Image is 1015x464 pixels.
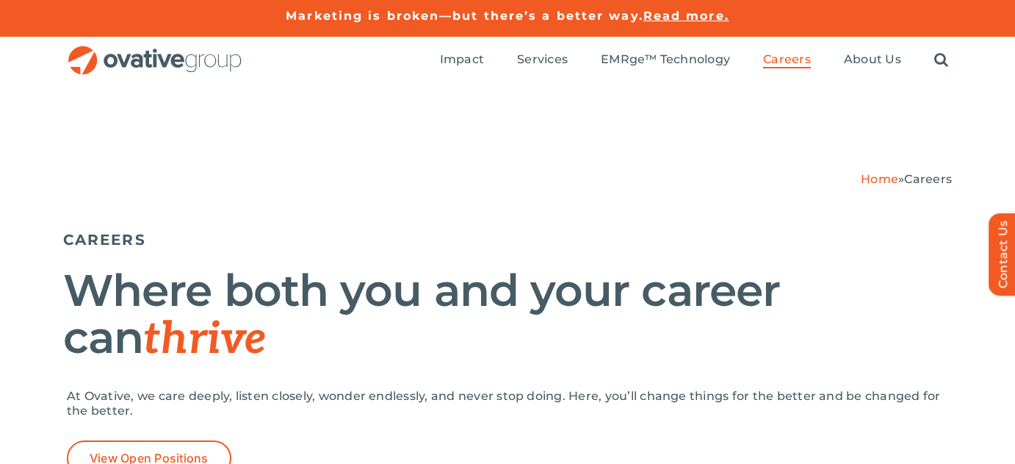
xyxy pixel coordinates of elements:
[63,231,952,249] h5: CAREERS
[63,267,952,363] h1: Where both you and your career can
[67,44,243,58] a: OG_Full_horizontal_RGB
[517,52,568,68] a: Services
[601,52,730,68] a: EMRge™ Technology
[440,52,484,68] a: Impact
[440,37,948,84] nav: Menu
[440,52,484,67] span: Impact
[763,52,811,68] a: Careers
[763,52,811,67] span: Careers
[844,52,901,67] span: About Us
[861,172,952,186] span: »
[286,9,643,23] a: Marketing is broken—but there’s a better way.
[904,172,952,186] span: Careers
[643,9,729,23] a: Read more.
[67,389,948,418] p: At Ovative, we care deeply, listen closely, wonder endlessly, and never stop doing. Here, you’ll ...
[861,172,898,186] a: Home
[517,52,568,67] span: Services
[844,52,901,68] a: About Us
[143,313,266,366] span: thrive
[934,52,948,68] a: Search
[601,52,730,67] span: EMRge™ Technology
